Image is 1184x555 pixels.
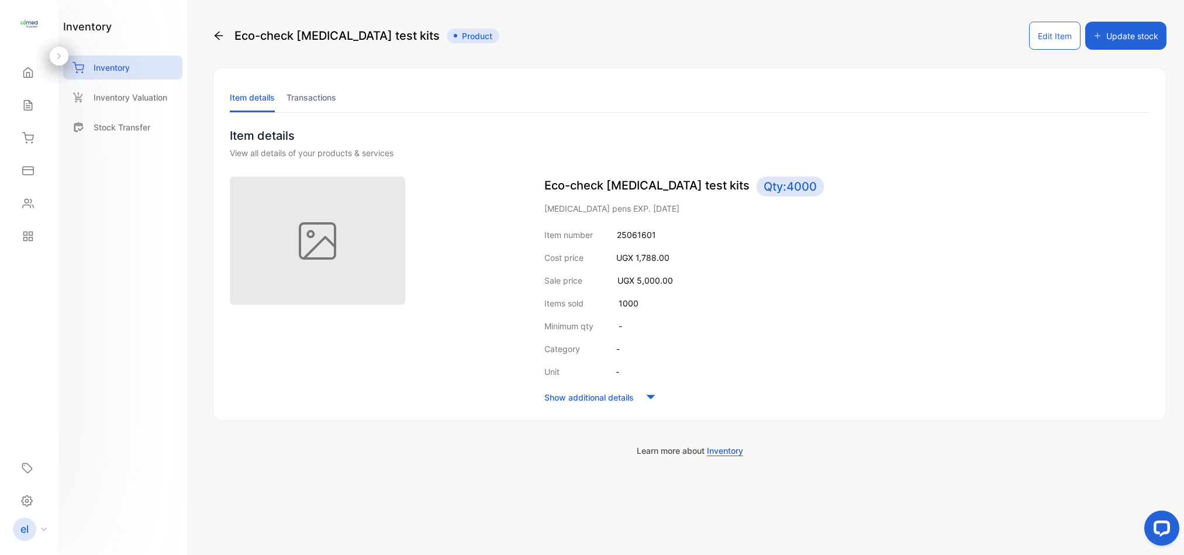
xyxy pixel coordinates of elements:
[230,177,405,305] img: item
[757,177,824,197] span: Qty: 4000
[544,177,1150,197] p: Eco-check [MEDICAL_DATA] test kits
[63,19,112,35] h1: inventory
[544,274,582,287] p: Sale price
[20,522,29,537] p: el
[616,253,669,263] span: UGX 1,788.00
[1135,506,1184,555] iframe: LiveChat chat widget
[94,61,130,74] p: Inventory
[619,297,638,309] p: 1000
[544,320,593,332] p: Minimum qty
[20,15,38,33] img: logo
[1085,22,1166,50] button: Update stock
[94,91,167,104] p: Inventory Valuation
[544,391,634,404] p: Show additional details
[94,121,150,133] p: Stock Transfer
[544,202,1150,215] p: [MEDICAL_DATA] pens EXP. [DATE]
[230,127,1150,144] p: Item details
[707,446,743,456] span: Inventory
[230,147,1150,159] div: View all details of your products & services
[230,82,275,112] li: Item details
[286,82,336,112] li: Transactions
[616,343,620,355] p: -
[447,29,499,43] span: Product
[63,56,182,80] a: Inventory
[213,444,1166,457] p: Learn more about
[63,115,182,139] a: Stock Transfer
[544,366,560,378] p: Unit
[544,251,584,264] p: Cost price
[544,297,584,309] p: Items sold
[619,320,622,332] p: -
[544,229,593,241] p: Item number
[617,275,673,285] span: UGX 5,000.00
[544,343,580,355] p: Category
[1029,22,1081,50] button: Edit Item
[616,366,619,378] p: -
[213,22,499,50] div: Eco-check [MEDICAL_DATA] test kits
[617,229,656,241] p: 25061601
[63,85,182,109] a: Inventory Valuation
